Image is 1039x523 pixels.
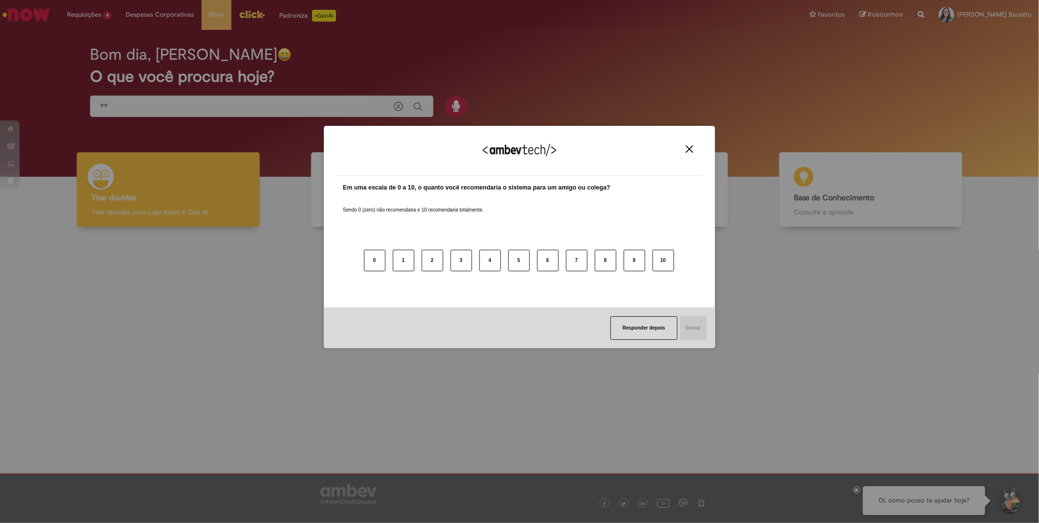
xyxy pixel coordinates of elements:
button: 0 [364,250,385,271]
button: 7 [566,250,587,271]
button: Responder depois [610,316,678,340]
button: 5 [508,250,530,271]
button: 1 [393,250,414,271]
img: Logo Ambevtech [483,144,556,156]
label: Em uma escala de 0 a 10, o quanto você recomendaria o sistema para um amigo ou colega? [343,183,610,192]
button: 6 [537,250,559,271]
button: 2 [422,250,443,271]
button: 8 [595,250,616,271]
img: Close [686,145,693,153]
label: Sendo 0 (zero) não recomendaria e 10 recomendaria totalmente. [343,195,484,214]
button: 4 [479,250,501,271]
button: 9 [624,250,645,271]
button: 10 [653,250,674,271]
button: Close [683,145,696,153]
button: 3 [451,250,472,271]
